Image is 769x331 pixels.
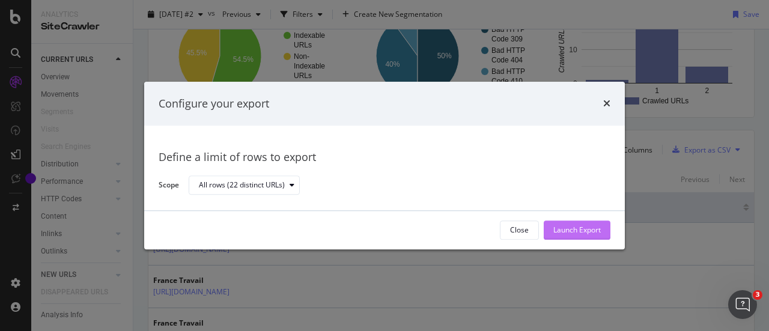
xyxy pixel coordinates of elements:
button: Launch Export [544,220,610,240]
iframe: Intercom live chat [728,290,757,319]
div: times [603,96,610,112]
div: Launch Export [553,225,601,235]
div: Configure your export [159,96,269,112]
button: All rows (22 distinct URLs) [189,176,300,195]
div: All rows (22 distinct URLs) [199,182,285,189]
div: Define a limit of rows to export [159,150,610,166]
span: 3 [753,290,762,300]
div: modal [144,82,625,249]
div: Close [510,225,529,235]
label: Scope [159,180,179,193]
button: Close [500,220,539,240]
